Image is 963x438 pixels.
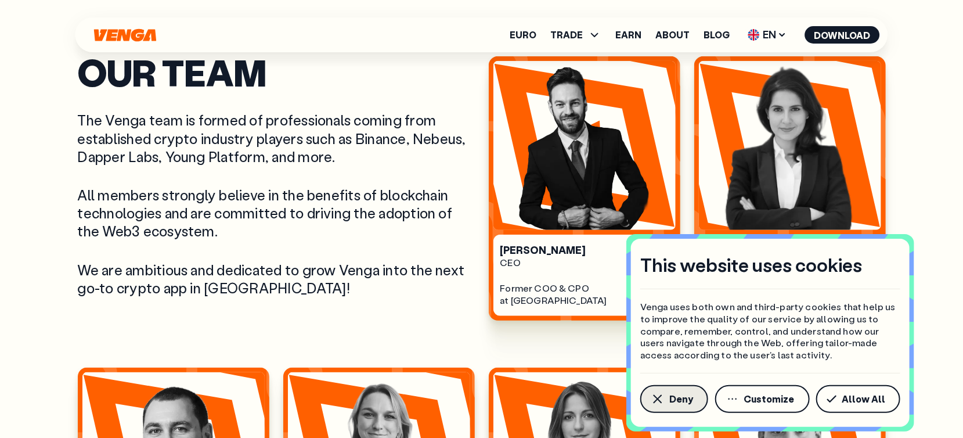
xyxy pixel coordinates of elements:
span: TRADE [551,28,602,42]
p: The Venga team is formed of professionals coming from established crypto industry players such as... [78,111,475,166]
a: Euro [510,30,537,40]
button: Deny [640,385,708,413]
span: EN [744,26,791,44]
svg: Home [93,28,158,42]
a: person image[PERSON_NAME] [PERSON_NAME] (PhD)CCOFormer Compliance Officer at Blockchain Solutions... [694,56,886,333]
a: Blog [704,30,730,40]
div: [PERSON_NAME] [500,244,669,257]
p: Venga uses both own and third-party cookies that help us to improve the quality of our service by... [640,301,900,361]
a: Earn [616,30,642,40]
a: person image[PERSON_NAME]CEOFormer COO & CPOat [GEOGRAPHIC_DATA] [489,56,680,321]
a: About [656,30,690,40]
button: Customize [715,385,810,413]
span: Deny [669,394,693,404]
button: Allow All [816,385,900,413]
h4: This website uses cookies [640,253,862,277]
img: person image [493,61,676,230]
span: Allow All [842,394,885,404]
p: We are ambitious and dedicated to grow Venga into the next go-to crypto app in [GEOGRAPHIC_DATA]! [78,261,475,297]
button: Download [805,26,880,44]
p: All members strongly believe in the benefits of blockchain technologies and are committed to driv... [78,186,475,240]
img: person image [699,61,881,230]
div: CEO [500,257,669,269]
div: Former COO & CPO at [GEOGRAPHIC_DATA] [500,282,669,307]
span: Customize [744,394,795,404]
h2: Our Team [78,56,475,88]
img: flag-uk [748,29,760,41]
span: TRADE [551,30,583,40]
